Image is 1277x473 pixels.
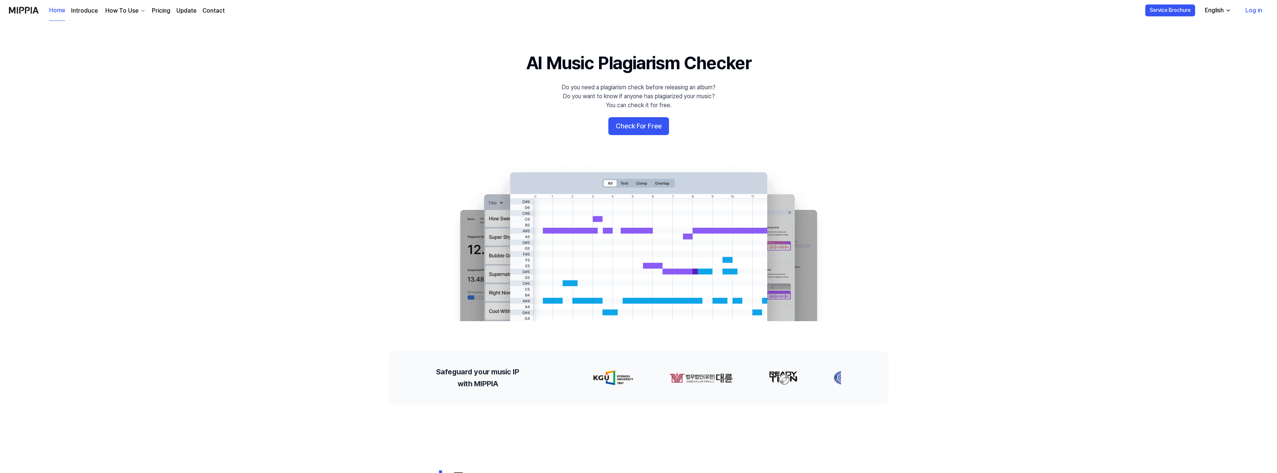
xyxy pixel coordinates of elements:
button: Service Brochure [1145,4,1195,16]
a: Contact [202,6,225,15]
img: partner-logo-3 [833,370,857,385]
img: partner-logo-2 [769,370,798,385]
button: Check For Free [608,117,669,135]
img: partner-logo-1 [669,370,733,385]
div: Do you need a plagiarism check before releasing an album? Do you want to know if anyone has plagi... [561,83,716,110]
img: partner-logo-0 [593,370,633,385]
img: main Image [445,165,832,321]
a: Home [49,0,65,21]
h2: Safeguard your music IP with MIPPIA [436,366,519,390]
button: How To Use [104,6,146,15]
a: Introduce [71,6,98,15]
div: How To Use [104,6,140,15]
a: Pricing [152,6,170,15]
a: Update [176,6,196,15]
div: English [1203,6,1225,15]
button: English [1199,3,1236,18]
h1: AI Music Plagiarism Checker [526,51,751,76]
